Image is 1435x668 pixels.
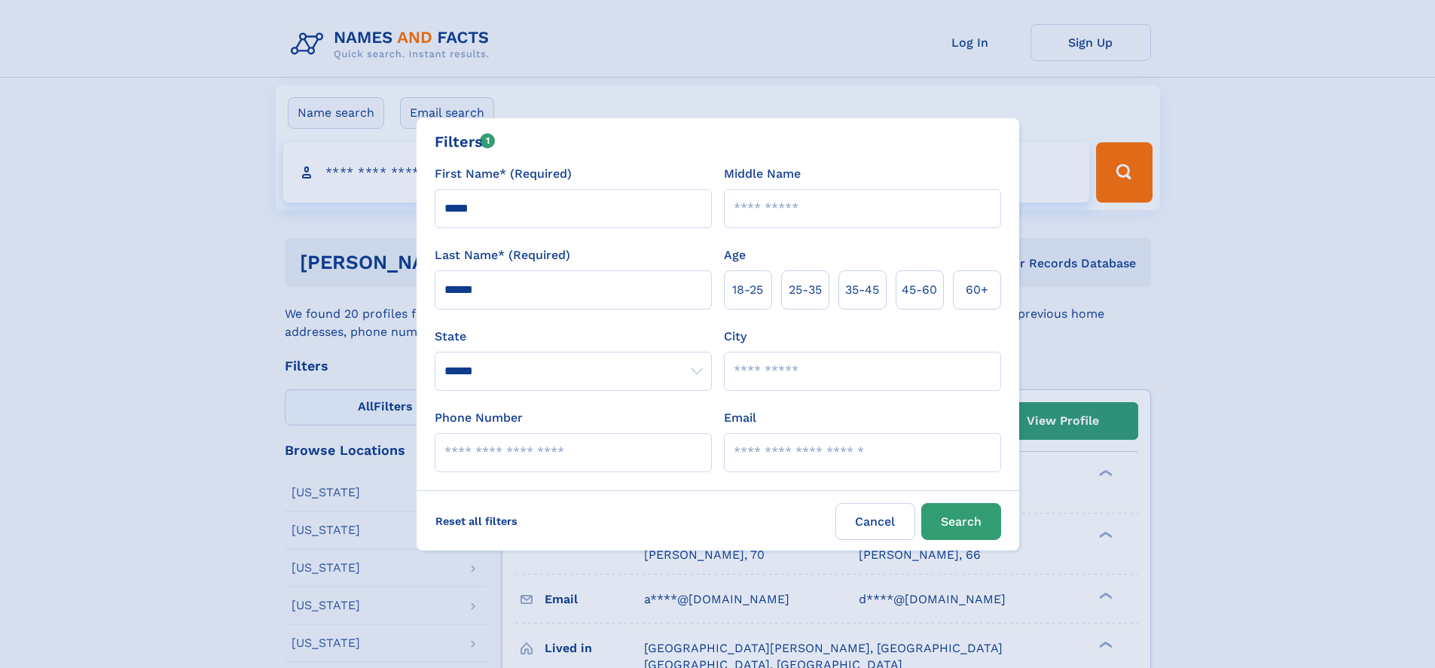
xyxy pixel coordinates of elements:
button: Search [921,503,1001,540]
span: 18‑25 [732,281,763,299]
label: Middle Name [724,165,801,183]
span: 45‑60 [902,281,937,299]
label: Age [724,246,746,264]
label: Reset all filters [426,503,527,539]
label: Cancel [835,503,915,540]
span: 60+ [966,281,988,299]
label: City [724,328,747,346]
label: Phone Number [435,409,523,427]
label: First Name* (Required) [435,165,572,183]
div: Filters [435,130,496,153]
label: Last Name* (Required) [435,246,570,264]
span: 25‑35 [789,281,822,299]
span: 35‑45 [845,281,879,299]
label: Email [724,409,756,427]
label: State [435,328,712,346]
